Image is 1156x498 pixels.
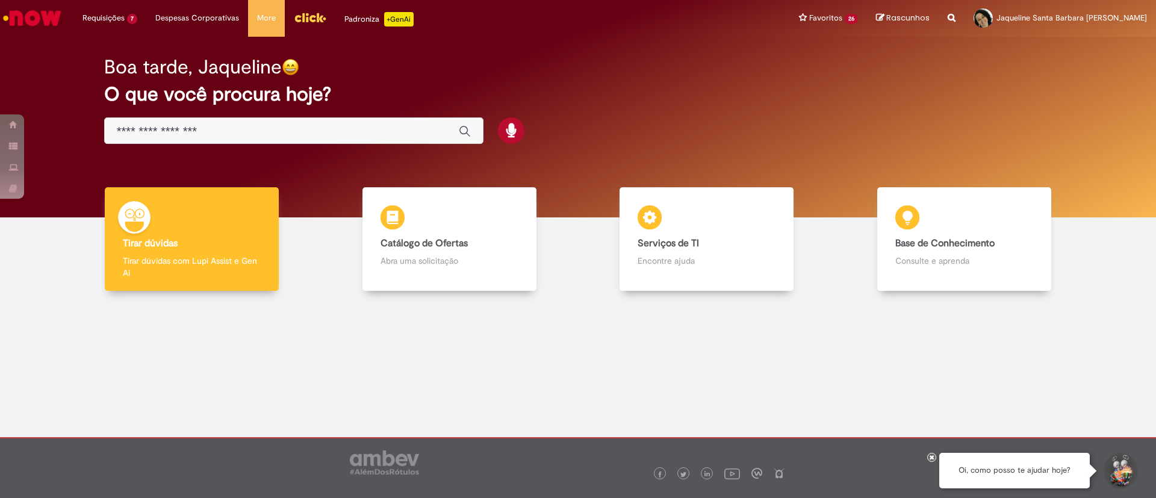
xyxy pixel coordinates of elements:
[155,12,239,24] span: Despesas Corporativas
[939,453,1090,488] div: Oi, como posso te ajudar hoje?
[282,58,299,76] img: happy-face.png
[63,187,321,291] a: Tirar dúvidas Tirar dúvidas com Lupi Assist e Gen Ai
[381,237,468,249] b: Catálogo de Ofertas
[578,187,836,291] a: Serviços de TI Encontre ajuda
[294,8,326,26] img: click_logo_yellow_360x200.png
[751,468,762,479] img: logo_footer_workplace.png
[381,255,518,267] p: Abra uma solicitação
[809,12,842,24] span: Favoritos
[257,12,276,24] span: More
[886,12,930,23] span: Rascunhos
[1102,453,1138,489] button: Iniciar Conversa de Suporte
[123,255,261,279] p: Tirar dúvidas com Lupi Assist e Gen Ai
[996,13,1147,23] span: Jaqueline Santa Barbara [PERSON_NAME]
[638,237,699,249] b: Serviços de TI
[704,471,710,478] img: logo_footer_linkedin.png
[344,12,414,26] div: Padroniza
[836,187,1093,291] a: Base de Conhecimento Consulte e aprenda
[774,468,785,479] img: logo_footer_naosei.png
[104,57,282,78] h2: Boa tarde, Jaqueline
[384,12,414,26] p: +GenAi
[895,255,1033,267] p: Consulte e aprenda
[845,14,858,24] span: 26
[1,6,63,30] img: ServiceNow
[82,12,125,24] span: Requisições
[680,472,686,478] img: logo_footer_twitter.png
[321,187,579,291] a: Catálogo de Ofertas Abra uma solicitação
[895,237,995,249] b: Base de Conhecimento
[876,13,930,24] a: Rascunhos
[638,255,775,267] p: Encontre ajuda
[350,450,419,475] img: logo_footer_ambev_rotulo_gray.png
[123,237,178,249] b: Tirar dúvidas
[104,84,1052,105] h2: O que você procura hoje?
[127,14,137,24] span: 7
[657,472,663,478] img: logo_footer_facebook.png
[724,465,740,481] img: logo_footer_youtube.png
